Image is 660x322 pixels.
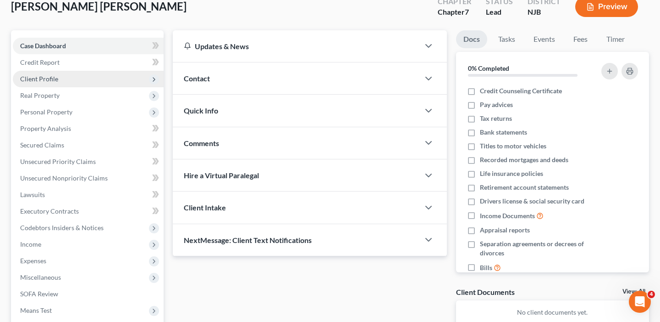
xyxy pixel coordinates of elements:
[184,139,219,147] span: Comments
[184,203,226,212] span: Client Intake
[438,7,471,17] div: Chapter
[13,38,164,54] a: Case Dashboard
[599,30,632,48] a: Timer
[468,64,509,72] strong: 0% Completed
[480,183,569,192] span: Retirement account statements
[20,224,104,232] span: Codebtors Insiders & Notices
[184,106,218,115] span: Quick Info
[480,141,546,151] span: Titles to motor vehicles
[13,153,164,170] a: Unsecured Priority Claims
[480,114,512,123] span: Tax returns
[13,170,164,186] a: Unsecured Nonpriority Claims
[184,171,259,180] span: Hire a Virtual Paralegal
[456,287,515,297] div: Client Documents
[480,155,568,164] span: Recorded mortgages and deeds
[480,197,584,206] span: Drivers license & social security card
[20,108,72,116] span: Personal Property
[13,120,164,137] a: Property Analysis
[20,290,58,298] span: SOFA Review
[13,54,164,71] a: Credit Report
[480,128,527,137] span: Bank statements
[20,75,58,83] span: Client Profile
[13,186,164,203] a: Lawsuits
[20,42,66,50] span: Case Dashboard
[480,263,492,272] span: Bills
[20,306,52,314] span: Means Test
[20,158,96,165] span: Unsecured Priority Claims
[20,191,45,198] span: Lawsuits
[480,100,513,109] span: Pay advices
[20,257,46,265] span: Expenses
[20,124,71,132] span: Property Analysis
[184,236,312,244] span: NextMessage: Client Text Notifications
[480,169,543,178] span: Life insurance policies
[629,291,651,313] iframe: Intercom live chat
[20,91,60,99] span: Real Property
[20,58,60,66] span: Credit Report
[463,308,642,317] p: No client documents yet.
[480,86,562,96] span: Credit Counseling Certificate
[648,291,655,298] span: 4
[20,141,64,149] span: Secured Claims
[491,30,522,48] a: Tasks
[20,240,41,248] span: Income
[486,7,513,17] div: Lead
[566,30,595,48] a: Fees
[184,41,408,51] div: Updates & News
[13,203,164,220] a: Executory Contracts
[20,207,79,215] span: Executory Contracts
[465,7,469,16] span: 7
[13,137,164,153] a: Secured Claims
[20,273,61,281] span: Miscellaneous
[20,174,108,182] span: Unsecured Nonpriority Claims
[13,286,164,302] a: SOFA Review
[184,74,210,83] span: Contact
[480,226,530,235] span: Appraisal reports
[480,239,593,258] span: Separation agreements or decrees of divorces
[526,30,562,48] a: Events
[456,30,487,48] a: Docs
[622,288,645,295] a: View All
[480,211,535,220] span: Income Documents
[528,7,561,17] div: NJB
